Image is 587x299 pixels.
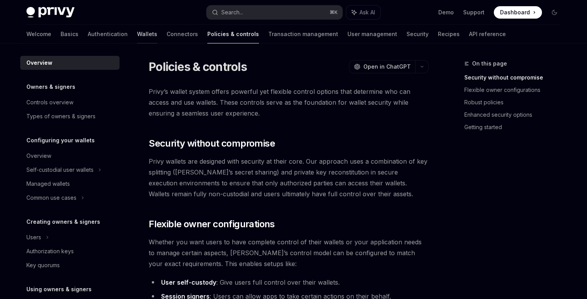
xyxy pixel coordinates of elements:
[494,6,542,19] a: Dashboard
[26,233,41,242] div: Users
[268,25,338,43] a: Transaction management
[548,6,561,19] button: Toggle dark mode
[26,7,75,18] img: dark logo
[20,258,120,272] a: Key quorums
[26,25,51,43] a: Welcome
[149,137,275,150] span: Security without compromise
[149,277,429,288] li: : Give users full control over their wallets.
[438,9,454,16] a: Demo
[26,179,70,188] div: Managed wallets
[137,25,157,43] a: Wallets
[464,84,567,96] a: Flexible owner configurations
[330,9,338,16] span: ⌘ K
[20,244,120,258] a: Authorization keys
[349,60,415,73] button: Open in ChatGPT
[26,151,51,161] div: Overview
[26,98,73,107] div: Controls overview
[149,60,247,74] h1: Policies & controls
[26,82,75,92] h5: Owners & signers
[26,217,100,226] h5: Creating owners & signers
[346,5,380,19] button: Ask AI
[207,25,259,43] a: Policies & controls
[26,193,76,202] div: Common use cases
[438,25,460,43] a: Recipes
[463,9,485,16] a: Support
[347,25,397,43] a: User management
[464,121,567,133] a: Getting started
[161,278,216,286] strong: User self-custody
[149,156,429,199] span: Privy wallets are designed with security at their core. Our approach uses a combination of key sp...
[20,56,120,70] a: Overview
[149,86,429,119] span: Privy’s wallet system offers powerful yet flexible control options that determine who can access ...
[167,25,198,43] a: Connectors
[500,9,530,16] span: Dashboard
[26,58,52,67] div: Overview
[26,112,96,121] div: Types of owners & signers
[149,237,429,269] span: Whether you want users to have complete control of their wallets or your application needs to man...
[20,177,120,191] a: Managed wallets
[26,165,94,175] div: Self-custodial user wallets
[26,285,92,294] h5: Using owners & signers
[221,8,243,17] div: Search...
[464,96,567,109] a: Robust policies
[363,63,411,71] span: Open in ChatGPT
[406,25,429,43] a: Security
[61,25,78,43] a: Basics
[26,261,60,270] div: Key quorums
[26,247,74,256] div: Authorization keys
[207,5,342,19] button: Search...⌘K
[464,71,567,84] a: Security without compromise
[20,95,120,109] a: Controls overview
[469,25,506,43] a: API reference
[26,136,95,145] h5: Configuring your wallets
[20,149,120,163] a: Overview
[149,218,275,230] span: Flexible owner configurations
[359,9,375,16] span: Ask AI
[88,25,128,43] a: Authentication
[472,59,507,68] span: On this page
[20,109,120,123] a: Types of owners & signers
[464,109,567,121] a: Enhanced security options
